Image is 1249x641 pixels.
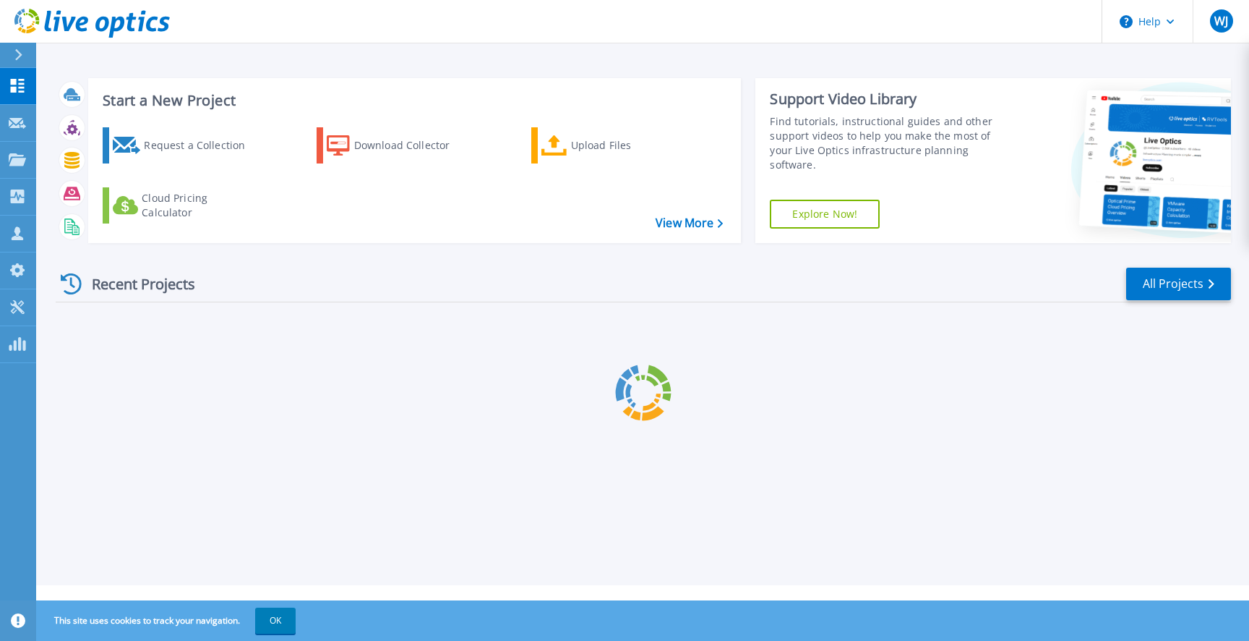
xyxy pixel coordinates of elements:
[56,266,215,302] div: Recent Projects
[571,131,687,160] div: Upload Files
[1126,268,1231,300] a: All Projects
[770,90,1010,109] div: Support Video Library
[255,608,296,634] button: OK
[40,608,296,634] span: This site uses cookies to track your navigation.
[103,187,264,224] a: Cloud Pricing Calculator
[770,114,1010,172] div: Find tutorials, instructional guides and other support videos to help you make the most of your L...
[103,93,723,109] h3: Start a New Project
[1214,15,1228,27] span: WJ
[770,200,880,229] a: Explore Now!
[144,131,259,160] div: Request a Collection
[531,127,692,164] a: Upload Files
[142,191,257,220] div: Cloud Pricing Calculator
[103,127,264,164] a: Request a Collection
[354,131,470,160] div: Download Collector
[317,127,478,164] a: Download Collector
[656,216,723,230] a: View More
